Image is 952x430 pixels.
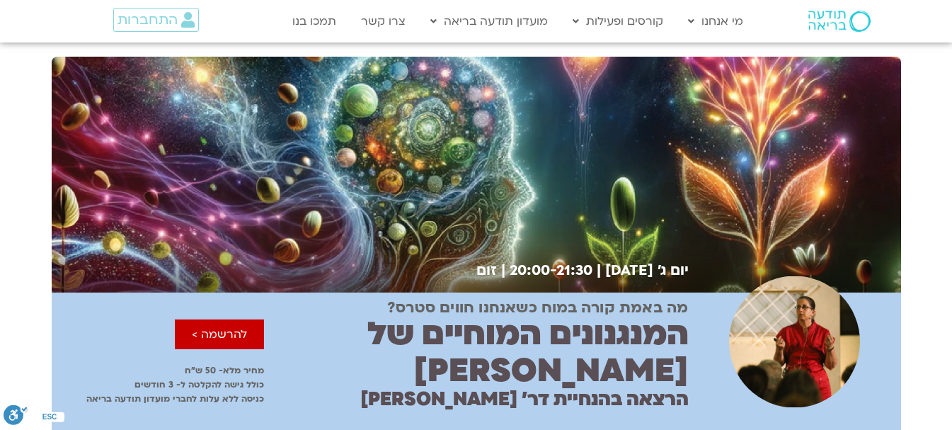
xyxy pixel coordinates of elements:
a: קורסים ופעילות [566,8,670,35]
img: תודעה בריאה [808,11,871,32]
span: התחברות [117,12,178,28]
h2: הרצאה בהנחיית דר׳ [PERSON_NAME] [360,389,689,410]
a: תמכו בנו [285,8,343,35]
span: להרשמה > [192,328,247,341]
h2: יום ג׳ [DATE] | 20:00-21:30 | זום [466,262,689,278]
h2: המנגנונים המוחיים של [PERSON_NAME] [264,316,689,390]
a: צרו קשר [354,8,413,35]
a: להרשמה > [175,319,264,349]
a: התחברות [113,8,199,32]
h2: מה באמת קורה במוח כשאנחנו חווים סטרס? [387,300,688,317]
a: מועדון תודעה בריאה [423,8,555,35]
a: מי אנחנו [681,8,750,35]
p: מחיר מלא- 50 ש״ח כולל גישה להקלטה ל- 3 חודשים כניסה ללא עלות לחברי מועדון תודעה בריאה [52,363,264,406]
